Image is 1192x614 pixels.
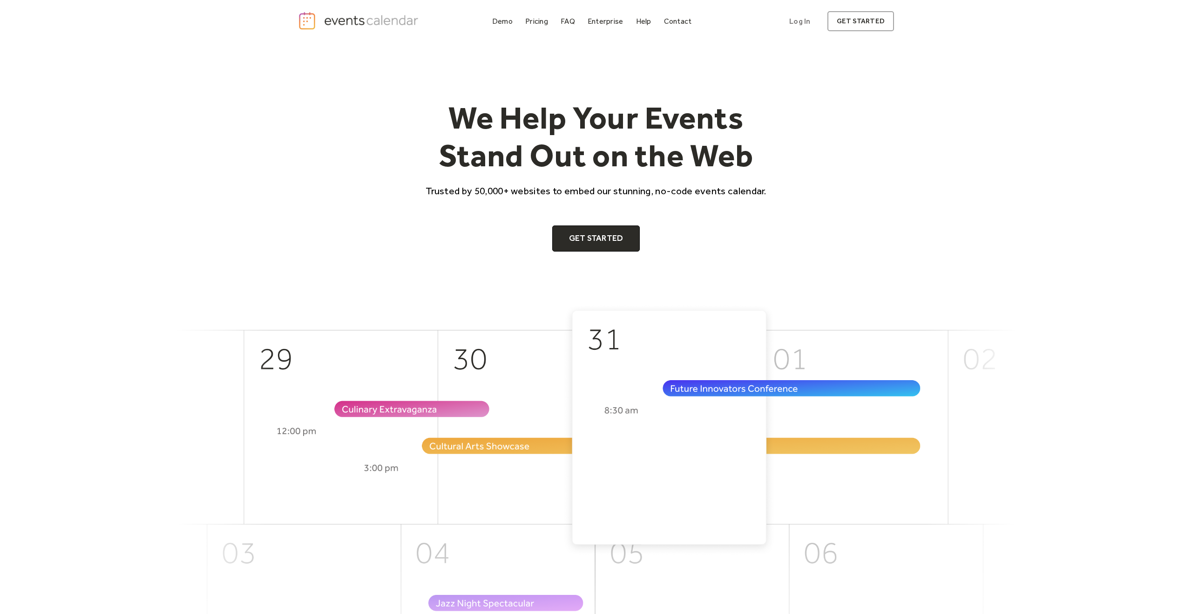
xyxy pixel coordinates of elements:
a: Get Started [552,225,640,252]
a: Pricing [521,15,552,27]
a: FAQ [557,15,579,27]
div: Demo [492,19,513,24]
a: Help [632,15,655,27]
div: FAQ [561,19,575,24]
a: Enterprise [584,15,627,27]
div: Enterprise [588,19,623,24]
a: Demo [488,15,516,27]
h1: We Help Your Events Stand Out on the Web [417,99,775,175]
a: Log In [780,11,819,31]
p: Trusted by 50,000+ websites to embed our stunning, no-code events calendar. [417,184,775,198]
a: Contact [660,15,696,27]
div: Contact [664,19,692,24]
div: Help [636,19,651,24]
a: get started [827,11,894,31]
div: Pricing [525,19,548,24]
